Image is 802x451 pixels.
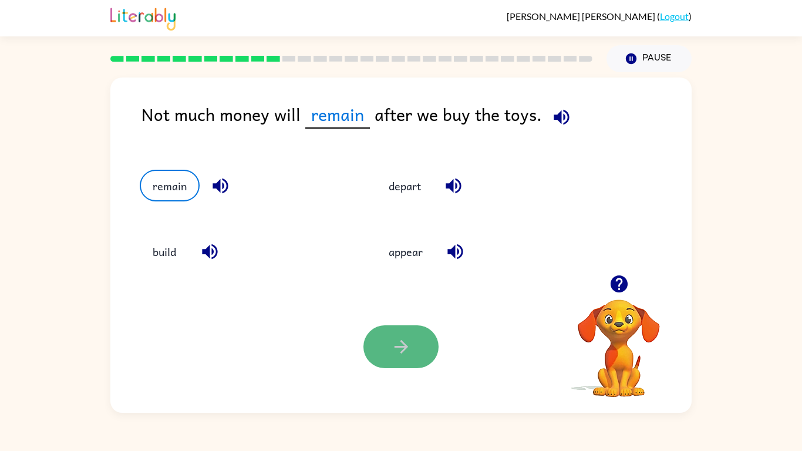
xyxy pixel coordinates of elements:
div: ( ) [507,11,692,22]
span: remain [305,101,370,129]
img: Literably [110,5,176,31]
button: build [140,236,189,268]
button: depart [377,170,433,201]
div: Not much money will after we buy the toys. [141,101,692,146]
video: Your browser must support playing .mp4 files to use Literably. Please try using another browser. [560,281,678,399]
span: [PERSON_NAME] [PERSON_NAME] [507,11,657,22]
button: appear [377,236,434,268]
a: Logout [660,11,689,22]
button: remain [140,170,200,201]
button: Pause [606,45,692,72]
